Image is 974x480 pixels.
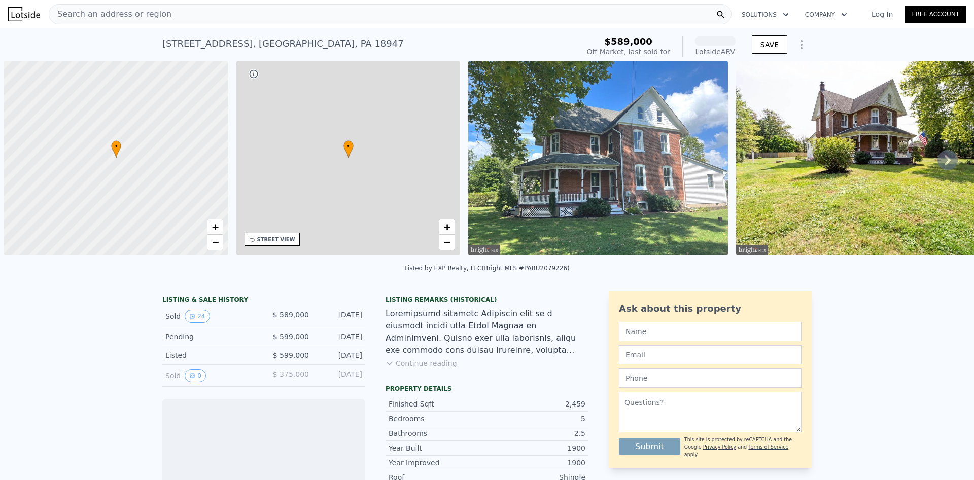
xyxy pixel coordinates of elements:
[207,235,223,250] a: Zoom out
[703,444,736,450] a: Privacy Policy
[185,369,206,382] button: View historical data
[386,308,588,356] div: Loremipsumd sitametc Adipiscin elit se d eiusmodt incidi utla Etdol Magnaa en Adminimveni. Quisno...
[619,322,802,341] input: Name
[165,350,256,360] div: Listed
[317,331,362,342] div: [DATE]
[317,350,362,360] div: [DATE]
[207,219,223,235] a: Zoom in
[859,9,905,19] a: Log In
[386,358,457,368] button: Continue reading
[905,6,966,23] a: Free Account
[487,399,585,409] div: 2,459
[619,438,680,455] button: Submit
[695,47,736,57] div: Lotside ARV
[444,220,450,233] span: +
[317,310,362,323] div: [DATE]
[619,302,802,316] div: Ask about this property
[734,6,797,24] button: Solutions
[487,428,585,438] div: 2.5
[619,345,802,364] input: Email
[487,458,585,468] div: 1900
[257,236,295,243] div: STREET VIEW
[797,6,855,24] button: Company
[619,368,802,388] input: Phone
[389,458,487,468] div: Year Improved
[389,443,487,453] div: Year Built
[684,436,802,458] div: This site is protected by reCAPTCHA and the Google and apply.
[389,414,487,424] div: Bedrooms
[389,399,487,409] div: Finished Sqft
[273,370,309,378] span: $ 375,000
[162,36,404,51] div: [STREET_ADDRESS] , [GEOGRAPHIC_DATA] , PA 18947
[487,414,585,424] div: 5
[8,7,40,21] img: Lotside
[162,296,365,306] div: LISTING & SALE HISTORY
[439,235,455,250] a: Zoom out
[343,142,354,151] span: •
[386,296,588,304] div: Listing Remarks (Historical)
[404,265,570,272] div: Listed by EXP Realty, LLC (Bright MLS #PABU2079226)
[165,369,256,382] div: Sold
[111,140,121,158] div: •
[212,220,218,233] span: +
[468,61,728,255] img: Sale: 100314671 Parcel: 93701563
[343,140,354,158] div: •
[748,444,788,450] a: Terms of Service
[389,428,487,438] div: Bathrooms
[185,310,210,323] button: View historical data
[791,34,812,55] button: Show Options
[49,8,171,20] span: Search an address or region
[386,385,588,393] div: Property details
[439,219,455,235] a: Zoom in
[604,36,652,47] span: $589,000
[273,351,309,359] span: $ 599,000
[111,142,121,151] span: •
[273,333,309,341] span: $ 599,000
[752,35,787,54] button: SAVE
[444,236,450,248] span: −
[487,443,585,453] div: 1900
[587,47,670,57] div: Off Market, last sold for
[165,331,256,342] div: Pending
[317,369,362,382] div: [DATE]
[212,236,218,248] span: −
[165,310,256,323] div: Sold
[273,311,309,319] span: $ 589,000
